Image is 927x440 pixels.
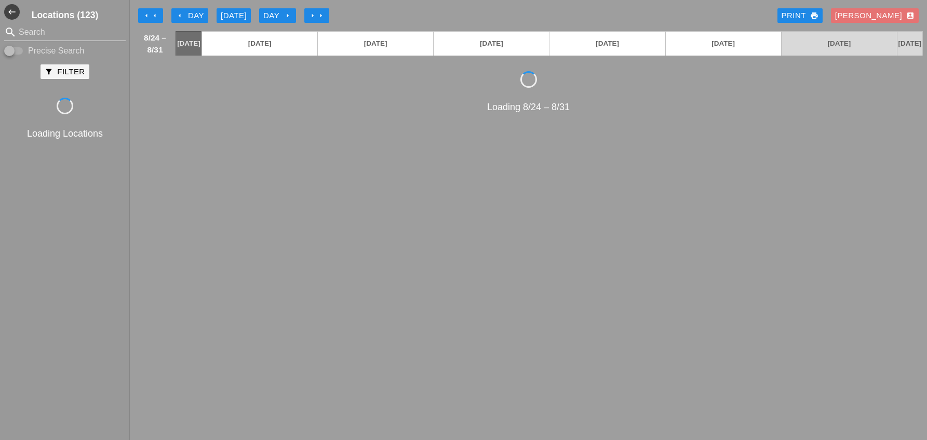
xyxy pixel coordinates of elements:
[259,8,296,23] button: Day
[897,32,922,56] a: [DATE]
[434,32,549,56] a: [DATE]
[176,32,201,56] a: [DATE]
[906,11,915,20] i: account_box
[263,10,292,22] div: Day
[782,32,897,56] a: [DATE]
[4,4,20,20] i: west
[28,46,85,56] label: Precise Search
[318,32,433,56] a: [DATE]
[782,10,818,22] div: Print
[217,8,251,23] button: [DATE]
[41,64,89,79] button: Filter
[221,10,247,22] div: [DATE]
[45,66,85,78] div: Filter
[140,32,170,56] span: 8/24 – 8/31
[19,24,111,41] input: Search
[810,11,818,20] i: print
[202,32,317,56] a: [DATE]
[45,68,53,76] i: filter_alt
[4,26,17,38] i: search
[831,8,919,23] button: [PERSON_NAME]
[171,8,208,23] button: Day
[176,10,204,22] div: Day
[304,8,329,23] button: Move Ahead 1 Week
[151,11,159,20] i: arrow_left
[4,4,20,20] button: Shrink Sidebar
[777,8,823,23] a: Print
[549,32,665,56] a: [DATE]
[666,32,781,56] a: [DATE]
[317,11,325,20] i: arrow_right
[2,127,128,141] div: Loading Locations
[308,11,317,20] i: arrow_right
[138,8,163,23] button: Move Back 1 Week
[835,10,915,22] div: [PERSON_NAME]
[176,11,184,20] i: arrow_left
[4,45,126,57] div: Enable Precise search to match search terms exactly.
[142,11,151,20] i: arrow_left
[284,11,292,20] i: arrow_right
[134,100,923,114] div: Loading 8/24 – 8/31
